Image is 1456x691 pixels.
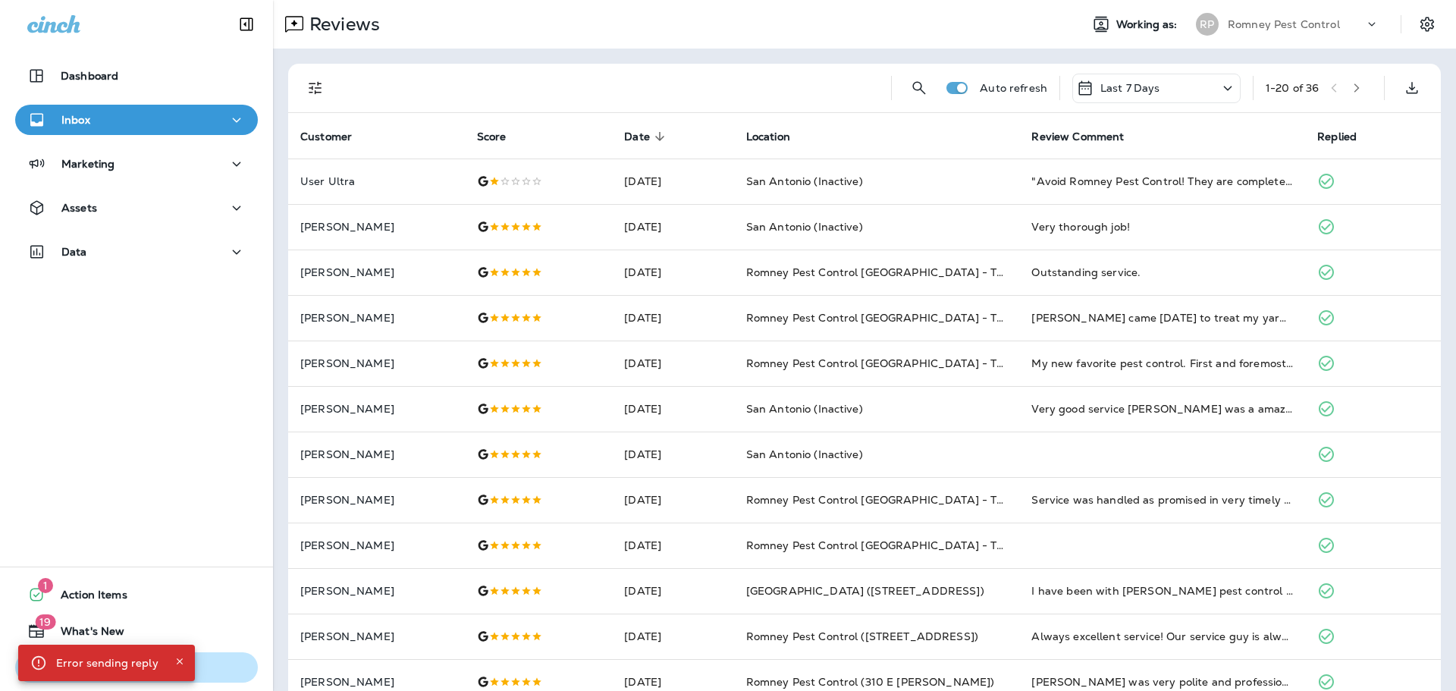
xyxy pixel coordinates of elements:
span: [GEOGRAPHIC_DATA] ([STREET_ADDRESS]) [746,584,984,598]
td: [DATE] [612,341,733,386]
span: Location [746,130,790,143]
span: Replied [1317,130,1376,143]
div: Outstanding service. [1031,265,1293,280]
span: Review Comment [1031,130,1124,143]
div: Very thorough job! [1031,219,1293,234]
p: [PERSON_NAME] [300,403,453,415]
button: 1Action Items [15,579,258,610]
div: 1 - 20 of 36 [1266,82,1319,94]
button: Data [15,237,258,267]
span: Romney Pest Control [GEOGRAPHIC_DATA] - TEMP [746,265,1021,279]
span: 19 [35,614,55,630]
p: Inbox [61,114,90,126]
span: Customer [300,130,372,143]
button: Collapse Sidebar [225,9,268,39]
p: [PERSON_NAME] [300,585,453,597]
span: Romney Pest Control [GEOGRAPHIC_DATA] - TEMP [746,311,1021,325]
div: My new favorite pest control. First and foremost they are a Texas based company as that matters t... [1031,356,1293,371]
span: Romney Pest Control [GEOGRAPHIC_DATA] - TEMP [746,356,1021,370]
p: [PERSON_NAME] [300,357,453,369]
span: Date [624,130,670,143]
span: San Antonio (Inactive) [746,448,863,461]
td: [DATE] [612,614,733,659]
span: Romney Pest Control ([STREET_ADDRESS]) [746,630,978,643]
span: Score [477,130,526,143]
p: Marketing [61,158,115,170]
div: Always excellent service! Our service guy is always polite and thorough. [1031,629,1293,644]
p: Romney Pest Control [1228,18,1340,30]
span: What's New [45,625,124,643]
button: Dashboard [15,61,258,91]
div: Error sending reply [56,649,158,677]
span: Review Comment [1031,130,1144,143]
span: Location [746,130,810,143]
button: Close [171,652,189,671]
span: Customer [300,130,352,143]
span: Date [624,130,650,143]
div: RP [1196,13,1219,36]
span: Romney Pest Control [GEOGRAPHIC_DATA] - TEMP [746,493,1021,507]
td: [DATE] [612,159,733,204]
div: Very good service Cidney was a amazing and experienced person [1031,401,1293,416]
span: Replied [1317,130,1357,143]
p: [PERSON_NAME] [300,539,453,551]
td: [DATE] [612,523,733,568]
div: Service was handled as promised in very timely and efficient manner. I look forward to seeing a g... [1031,492,1293,507]
p: [PERSON_NAME] [300,676,453,688]
p: User Ultra [300,175,453,187]
button: Filters [300,73,331,103]
span: Romney Pest Control [GEOGRAPHIC_DATA] - TEMP [746,539,1021,552]
p: Reviews [303,13,380,36]
button: Support [15,652,258,683]
span: San Antonio (Inactive) [746,174,863,188]
button: Assets [15,193,258,223]
p: [PERSON_NAME] [300,448,453,460]
div: I have been with Ramsey pest control for 8 to 10 years. They are very attentive to detail always ... [1031,583,1293,598]
p: [PERSON_NAME] [300,494,453,506]
span: Working as: [1116,18,1181,31]
td: [DATE] [612,477,733,523]
button: Export as CSV [1397,73,1427,103]
p: Assets [61,202,97,214]
span: Romney Pest Control (310 E [PERSON_NAME]) [746,675,995,689]
span: San Antonio (Inactive) [746,220,863,234]
p: [PERSON_NAME] [300,630,453,642]
p: [PERSON_NAME] [300,312,453,324]
td: [DATE] [612,295,733,341]
span: San Antonio (Inactive) [746,402,863,416]
p: Auto refresh [980,82,1047,94]
td: [DATE] [612,568,733,614]
span: Score [477,130,507,143]
div: Luis came today to treat my yard. It was great to see him again! As always he did a very thorough... [1031,310,1293,325]
button: Settings [1414,11,1441,38]
p: [PERSON_NAME] [300,221,453,233]
p: [PERSON_NAME] [300,266,453,278]
p: Data [61,246,87,258]
span: Action Items [45,589,127,607]
button: Marketing [15,149,258,179]
td: [DATE] [612,432,733,477]
button: Search Reviews [904,73,934,103]
p: Dashboard [61,70,118,82]
button: 19What's New [15,616,258,646]
td: [DATE] [612,204,733,250]
td: [DATE] [612,250,733,295]
div: Luis was very polite and professional. We were pleased with his service. [1031,674,1293,689]
span: 1 [38,578,53,593]
td: [DATE] [612,386,733,432]
div: "Avoid Romney Pest Control! They are completely overpriced for the service you get. The technicia... [1031,174,1293,189]
button: Inbox [15,105,258,135]
p: Last 7 Days [1100,82,1160,94]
